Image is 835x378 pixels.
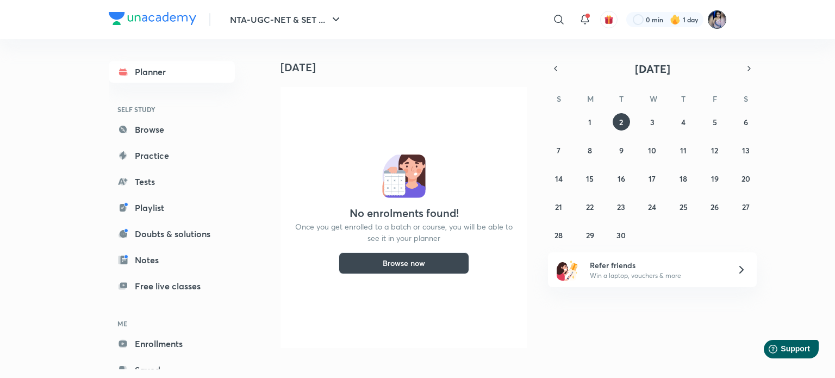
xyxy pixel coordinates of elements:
img: No events [382,154,426,198]
abbr: Thursday [681,94,686,104]
abbr: September 14, 2025 [555,173,563,184]
button: September 17, 2025 [644,170,661,187]
abbr: September 7, 2025 [557,145,560,156]
abbr: September 5, 2025 [713,117,717,127]
a: Company Logo [109,12,196,28]
button: September 20, 2025 [737,170,755,187]
abbr: Sunday [557,94,561,104]
abbr: September 23, 2025 [617,202,625,212]
abbr: September 26, 2025 [711,202,719,212]
abbr: September 19, 2025 [711,173,719,184]
abbr: September 12, 2025 [711,145,718,156]
button: September 29, 2025 [581,226,599,244]
a: Notes [109,249,235,271]
button: September 30, 2025 [613,226,630,244]
abbr: September 13, 2025 [742,145,750,156]
a: Tests [109,171,235,193]
img: referral [557,259,578,281]
img: Company Logo [109,12,196,25]
button: September 23, 2025 [613,198,630,215]
abbr: Monday [587,94,594,104]
abbr: September 28, 2025 [554,230,563,240]
a: Browse [109,119,235,140]
abbr: September 16, 2025 [618,173,625,184]
abbr: September 6, 2025 [744,117,748,127]
abbr: Wednesday [650,94,657,104]
abbr: Friday [713,94,717,104]
button: September 15, 2025 [581,170,599,187]
button: avatar [600,11,618,28]
a: Doubts & solutions [109,223,235,245]
button: September 12, 2025 [706,141,724,159]
p: Once you get enrolled to a batch or course, you will be able to see it in your planner [294,221,514,244]
button: [DATE] [563,61,741,76]
img: streak [670,14,681,25]
button: September 1, 2025 [581,113,599,131]
button: September 16, 2025 [613,170,630,187]
a: Enrollments [109,333,235,355]
button: September 3, 2025 [644,113,661,131]
abbr: September 24, 2025 [648,202,656,212]
button: September 2, 2025 [613,113,630,131]
abbr: September 8, 2025 [588,145,592,156]
button: September 26, 2025 [706,198,724,215]
abbr: September 25, 2025 [680,202,688,212]
h4: [DATE] [281,61,536,74]
button: September 14, 2025 [550,170,568,187]
a: Planner [109,61,235,83]
p: Win a laptop, vouchers & more [590,271,724,281]
a: Playlist [109,197,235,219]
iframe: Help widget launcher [738,336,823,366]
abbr: September 17, 2025 [649,173,656,184]
button: September 13, 2025 [737,141,755,159]
h4: No enrolments found! [350,207,459,220]
span: [DATE] [635,61,670,76]
button: September 19, 2025 [706,170,724,187]
button: September 22, 2025 [581,198,599,215]
abbr: September 30, 2025 [616,230,626,240]
button: September 9, 2025 [613,141,630,159]
button: September 27, 2025 [737,198,755,215]
abbr: September 15, 2025 [586,173,594,184]
button: September 5, 2025 [706,113,724,131]
abbr: Saturday [744,94,748,104]
abbr: September 20, 2025 [741,173,750,184]
h6: ME [109,314,235,333]
button: September 7, 2025 [550,141,568,159]
abbr: Tuesday [619,94,624,104]
abbr: September 21, 2025 [555,202,562,212]
abbr: September 4, 2025 [681,117,686,127]
button: September 11, 2025 [675,141,692,159]
abbr: September 2, 2025 [619,117,623,127]
img: Tanya Gautam [708,10,726,29]
abbr: September 22, 2025 [586,202,594,212]
abbr: September 27, 2025 [742,202,750,212]
abbr: September 11, 2025 [680,145,687,156]
abbr: September 3, 2025 [650,117,655,127]
abbr: September 9, 2025 [619,145,624,156]
h6: Refer friends [590,259,724,271]
abbr: September 10, 2025 [648,145,656,156]
a: Free live classes [109,275,235,297]
abbr: September 1, 2025 [588,117,591,127]
button: Browse now [339,252,469,274]
button: September 6, 2025 [737,113,755,131]
button: September 24, 2025 [644,198,661,215]
h6: SELF STUDY [109,100,235,119]
abbr: September 29, 2025 [586,230,594,240]
abbr: September 18, 2025 [680,173,687,184]
a: Practice [109,145,235,166]
button: September 18, 2025 [675,170,692,187]
img: avatar [604,15,614,24]
button: September 21, 2025 [550,198,568,215]
button: September 28, 2025 [550,226,568,244]
button: September 8, 2025 [581,141,599,159]
button: September 10, 2025 [644,141,661,159]
button: NTA-UGC-NET & SET ... [223,9,349,30]
button: September 4, 2025 [675,113,692,131]
button: September 25, 2025 [675,198,692,215]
